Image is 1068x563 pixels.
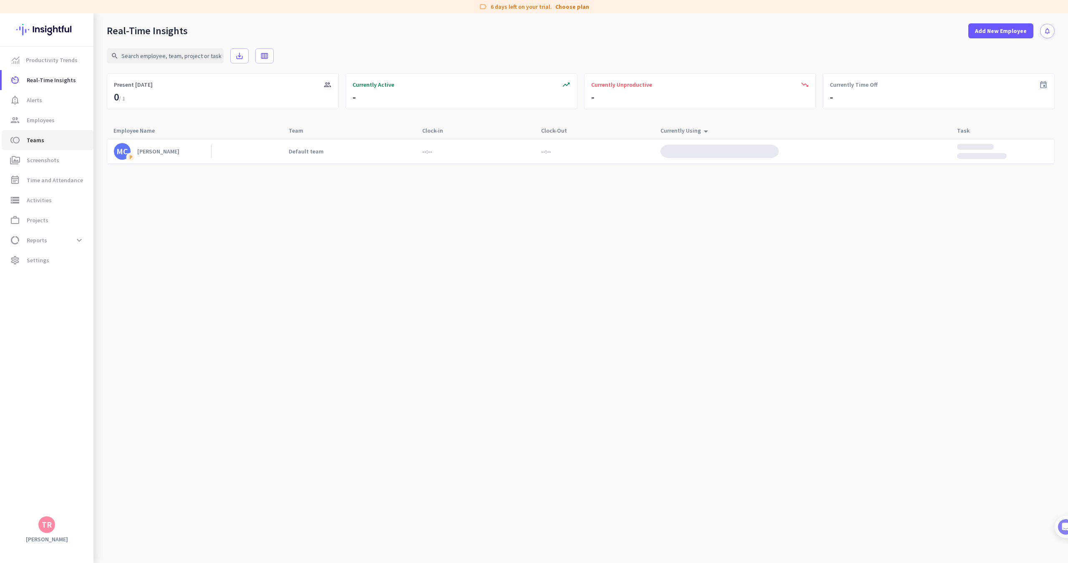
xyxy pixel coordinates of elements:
[116,147,128,156] div: MC
[27,195,52,205] span: Activities
[137,148,179,155] div: [PERSON_NAME]
[107,48,224,63] input: Search employee, team, project or task
[830,80,878,89] span: Currently Time Off
[10,235,20,245] i: data_usage
[2,170,93,190] a: event_noteTime and Attendance
[660,125,711,136] div: Currently Using
[2,90,93,110] a: notification_importantAlerts
[2,50,93,70] a: menu-itemProductivity Trends
[27,155,59,165] span: Screenshots
[12,56,19,64] img: menu-item
[16,13,77,46] img: Insightful logo
[701,126,711,136] i: arrow_drop_up
[555,3,589,11] a: Choose plan
[107,25,188,37] div: Real-Time Insights
[541,125,577,136] div: Clock-Out
[591,80,652,89] span: Currently Unproductive
[42,520,52,529] div: TR
[2,230,93,250] a: data_usageReportsexpand_more
[114,90,125,104] div: 0
[126,153,135,161] div: P
[422,148,432,155] app-real-time-attendance-cell: --:--
[957,125,980,136] div: Task
[114,80,153,89] span: Present [DATE]
[1040,24,1055,38] button: notifications
[1039,80,1048,89] i: event
[10,195,20,205] i: storage
[289,148,345,155] a: Default team
[10,255,20,265] i: settings
[830,90,833,104] div: -
[479,3,487,11] i: label
[968,23,1033,38] button: Add New Employee
[323,80,332,89] i: group
[562,80,570,89] i: trending_up
[10,95,20,105] i: notification_important
[801,80,809,89] i: trending_down
[27,95,42,105] span: Alerts
[2,250,93,270] a: settingsSettings
[2,130,93,150] a: tollTeams
[10,115,20,125] i: group
[255,48,274,63] button: calendar_view_week
[27,135,44,145] span: Teams
[27,215,48,225] span: Projects
[230,48,249,63] button: save_alt
[2,210,93,230] a: work_outlineProjects
[289,148,324,155] div: Default team
[26,55,78,65] span: Productivity Trends
[2,110,93,130] a: groupEmployees
[289,125,313,136] div: Team
[422,125,453,136] div: Clock-in
[114,143,211,160] a: MCP[PERSON_NAME]
[2,70,93,90] a: av_timerReal-Time Insights
[27,255,49,265] span: Settings
[260,52,269,60] i: calendar_view_week
[111,52,118,60] i: search
[10,155,20,165] i: perm_media
[975,27,1027,35] span: Add New Employee
[10,215,20,225] i: work_outline
[113,125,165,136] div: Employee Name
[591,90,594,104] div: -
[353,90,356,104] div: -
[27,115,55,125] span: Employees
[2,150,93,170] a: perm_mediaScreenshots
[235,52,244,60] i: save_alt
[10,175,20,185] i: event_note
[541,148,551,155] app-real-time-attendance-cell: --:--
[27,175,83,185] span: Time and Attendance
[72,233,87,248] button: expand_more
[660,145,779,158] img: placeholder-live-activity.svg
[10,75,20,85] i: av_timer
[27,235,47,245] span: Reports
[353,80,394,89] span: Currently Active
[27,75,76,85] span: Real-Time Insights
[119,95,125,102] span: / 1
[2,190,93,210] a: storageActivities
[1044,28,1051,35] i: notifications
[10,135,20,145] i: toll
